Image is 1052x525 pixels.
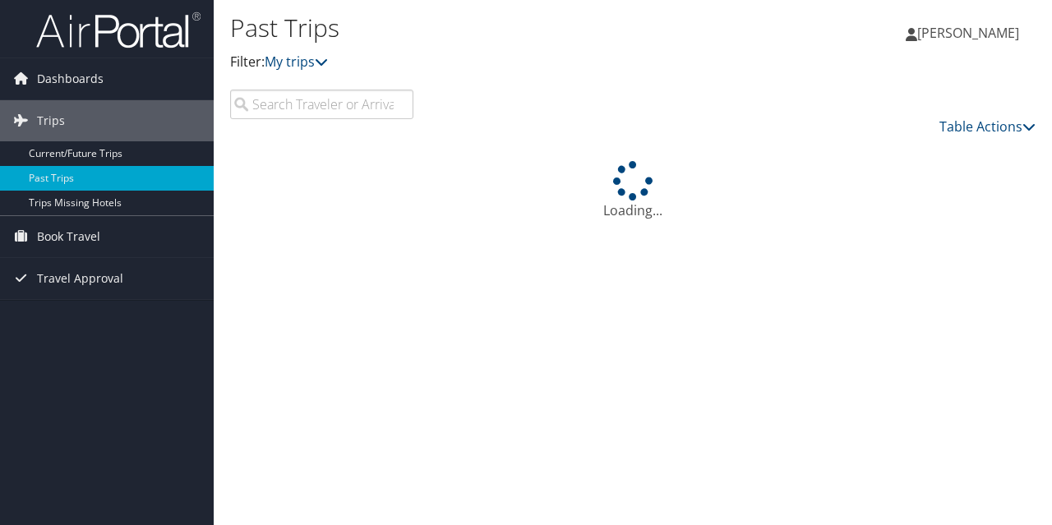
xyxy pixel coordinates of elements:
img: airportal-logo.png [36,11,201,49]
div: Loading... [230,161,1036,220]
span: [PERSON_NAME] [917,24,1019,42]
span: Trips [37,100,65,141]
a: Table Actions [939,117,1036,136]
span: Book Travel [37,216,100,257]
h1: Past Trips [230,11,767,45]
a: [PERSON_NAME] [906,8,1036,58]
span: Travel Approval [37,258,123,299]
input: Search Traveler or Arrival City [230,90,413,119]
p: Filter: [230,52,767,73]
span: Dashboards [37,58,104,99]
a: My trips [265,53,328,71]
